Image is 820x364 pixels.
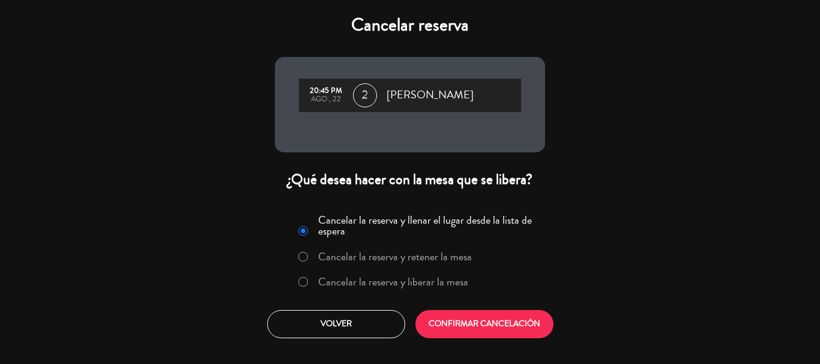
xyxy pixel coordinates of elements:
[415,310,553,338] button: CONFIRMAR CANCELACIÓN
[275,14,545,36] h4: Cancelar reserva
[318,276,468,287] label: Cancelar la reserva y liberar la mesa
[318,215,538,236] label: Cancelar la reserva y llenar el lugar desde la lista de espera
[267,310,405,338] button: Volver
[318,251,472,262] label: Cancelar la reserva y retener la mesa
[305,87,347,95] div: 20:45 PM
[305,95,347,104] div: ago., 22
[387,86,474,104] span: [PERSON_NAME]
[275,170,545,189] div: ¿Qué desea hacer con la mesa que se libera?
[353,83,377,107] span: 2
